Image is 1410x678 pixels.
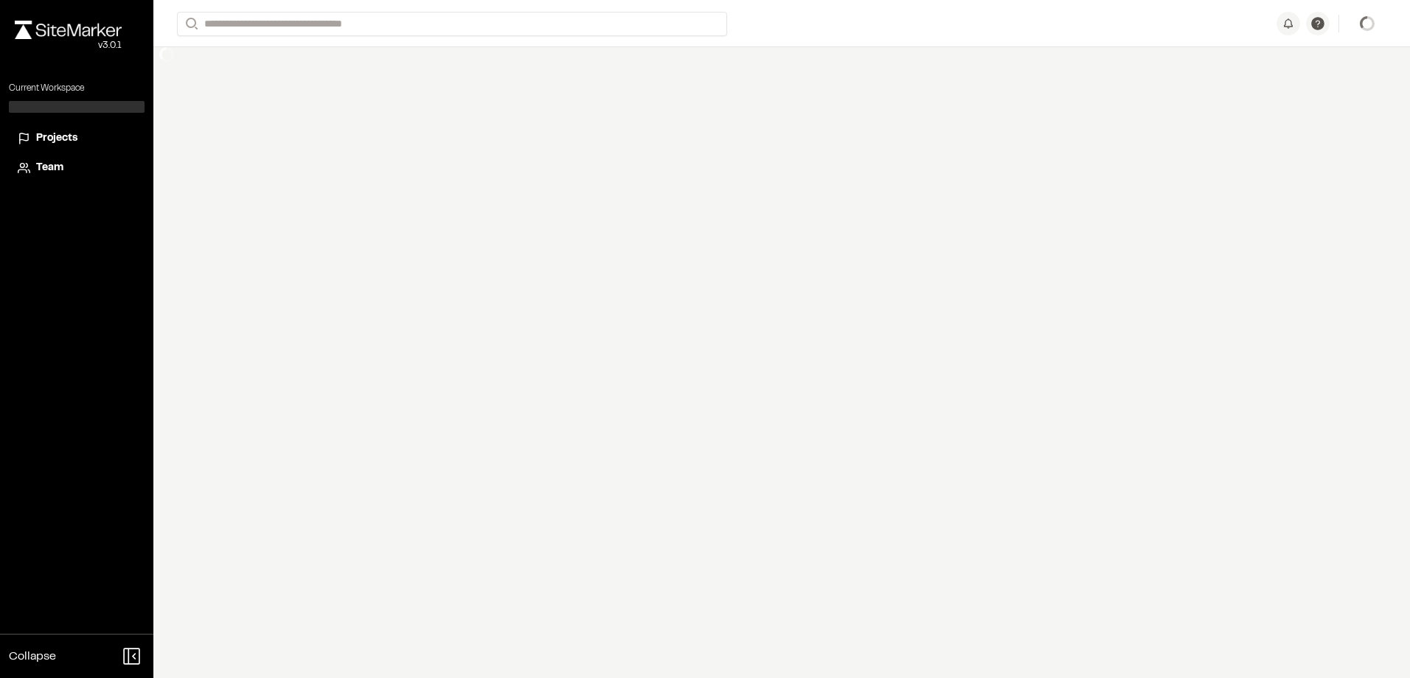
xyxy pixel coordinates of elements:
div: Oh geez...please don't... [15,39,122,52]
button: Search [177,12,204,36]
span: Team [36,160,63,176]
p: Current Workspace [9,82,145,95]
a: Projects [18,130,136,147]
span: Projects [36,130,77,147]
a: Team [18,160,136,176]
img: rebrand.png [15,21,122,39]
span: Collapse [9,648,56,665]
